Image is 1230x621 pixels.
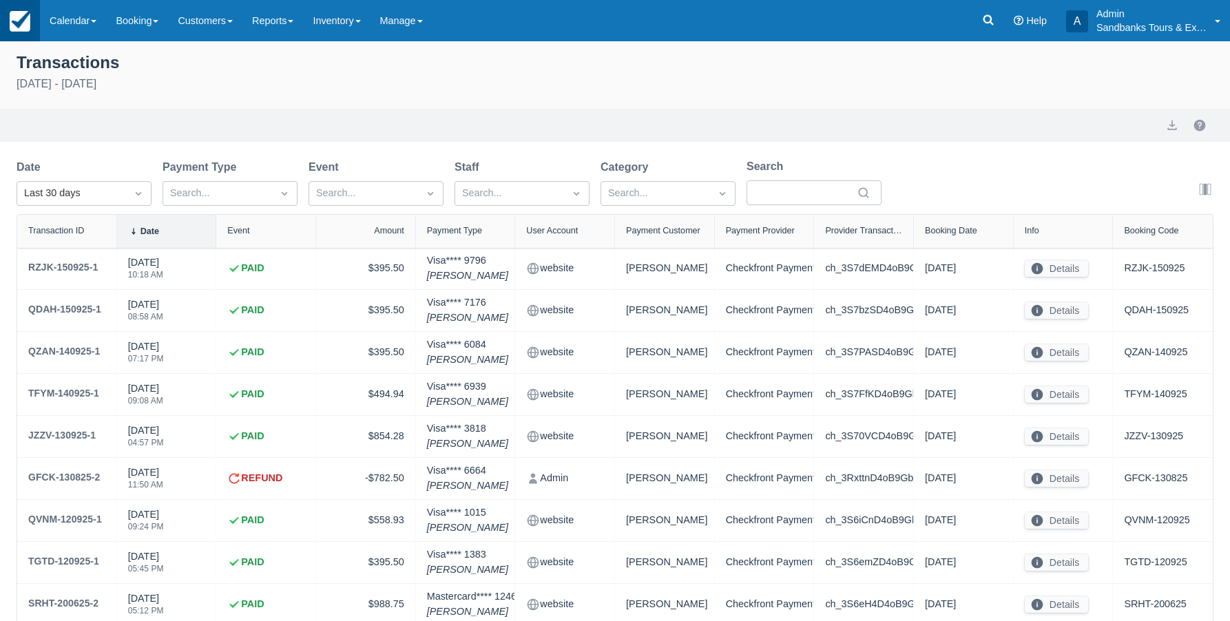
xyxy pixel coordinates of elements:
[327,385,404,404] div: $494.94
[1124,513,1189,528] a: QVNM-120925
[626,385,703,404] div: [PERSON_NAME]
[1025,260,1088,277] button: Details
[28,595,98,614] a: SRHT-200625-2
[140,227,159,236] div: Date
[427,520,508,536] em: [PERSON_NAME]
[28,385,99,401] div: TFYM-140925-1
[28,511,102,527] div: QVNM-120925-1
[1124,345,1187,360] a: QZAN-140925
[925,595,1002,614] div: [DATE]
[455,159,485,176] label: Staff
[1026,15,1047,26] span: Help
[825,427,902,446] div: ch_3S70VCD4oB9Gbrmp0sX11mYE
[241,303,264,318] strong: PAID
[28,259,98,278] a: RZJK-150925-1
[427,589,517,619] div: Mastercard **** 1246
[128,439,164,447] div: 04:57 PM
[241,345,264,360] strong: PAID
[241,555,264,570] strong: PAID
[1124,555,1187,570] a: TGTD-120925
[825,595,902,614] div: ch_3S6eH4D4oB9Gbrmp2GwBVNXf
[424,187,437,200] span: Dropdown icon
[241,597,264,612] strong: PAID
[747,158,789,175] label: Search
[241,513,264,528] strong: PAID
[825,385,902,404] div: ch_3S7FfKD4oB9Gbrmp08etfdDv
[925,427,1002,446] div: [DATE]
[28,427,96,446] a: JZZV-130925-1
[28,301,101,317] div: QDAH-150925-1
[1124,597,1186,612] a: SRHT-200625
[526,343,603,362] div: website
[925,226,977,235] div: Booking Date
[241,429,264,444] strong: PAID
[1066,10,1088,32] div: A
[626,259,703,278] div: [PERSON_NAME]
[526,595,603,614] div: website
[128,339,164,371] div: [DATE]
[427,478,508,494] em: [PERSON_NAME]
[241,261,264,276] strong: PAID
[526,427,603,446] div: website
[427,604,517,620] em: [PERSON_NAME]
[128,523,164,531] div: 09:24 PM
[526,301,603,320] div: website
[28,469,100,485] div: GFCK-130825-2
[128,465,163,497] div: [DATE]
[825,343,902,362] div: ch_3S7PASD4oB9Gbrmp2xiJg9xW
[1164,117,1180,134] button: export
[128,565,164,573] div: 05:45 PM
[626,343,703,362] div: [PERSON_NAME]
[1025,554,1088,571] button: Details
[1025,386,1088,403] button: Details
[427,226,482,235] div: Payment Type
[227,226,249,235] div: Event
[626,469,703,488] div: [PERSON_NAME]
[825,259,902,278] div: ch_3S7dEMD4oB9Gbrmp1h6GFPO1
[163,159,242,176] label: Payment Type
[427,436,508,452] em: [PERSON_NAME]
[716,187,729,200] span: Dropdown icon
[1124,429,1183,444] a: JZZV-130925
[28,226,84,235] div: Transaction ID
[28,553,99,572] a: TGTD-120925-1
[526,259,603,278] div: website
[128,397,163,405] div: 09:08 AM
[626,427,703,446] div: [PERSON_NAME]
[1025,512,1088,529] button: Details
[726,511,803,530] div: Checkfront Payments
[427,562,508,578] em: [PERSON_NAME]
[626,301,703,320] div: [PERSON_NAME]
[128,313,163,321] div: 08:58 AM
[825,469,902,488] div: ch_3RxttnD4oB9Gbrmp2Om4bbyP_r2
[427,352,508,368] em: [PERSON_NAME]
[1124,261,1185,276] a: RZJK-150925
[626,553,703,572] div: [PERSON_NAME]
[28,595,98,611] div: SRHT-200625-2
[28,553,99,569] div: TGTD-120925-1
[1124,303,1189,318] a: QDAH-150925
[327,259,404,278] div: $395.50
[1096,7,1207,21] p: Admin
[128,423,164,455] div: [DATE]
[570,187,583,200] span: Dropdown icon
[726,226,795,235] div: Payment Provider
[1025,596,1088,613] button: Details
[925,511,1002,530] div: [DATE]
[327,469,404,488] div: -$782.50
[526,553,603,572] div: website
[626,595,703,614] div: [PERSON_NAME]
[278,187,291,200] span: Dropdown icon
[925,301,1002,320] div: [DATE]
[1025,470,1088,487] button: Details
[128,607,164,615] div: 05:12 PM
[1014,16,1023,25] i: Help
[427,394,508,410] em: [PERSON_NAME]
[128,297,163,329] div: [DATE]
[28,427,96,443] div: JZZV-130925-1
[626,226,700,235] div: Payment Customer
[132,187,145,200] span: Dropdown icon
[925,553,1002,572] div: [DATE]
[1025,344,1088,361] button: Details
[374,226,404,235] div: Amount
